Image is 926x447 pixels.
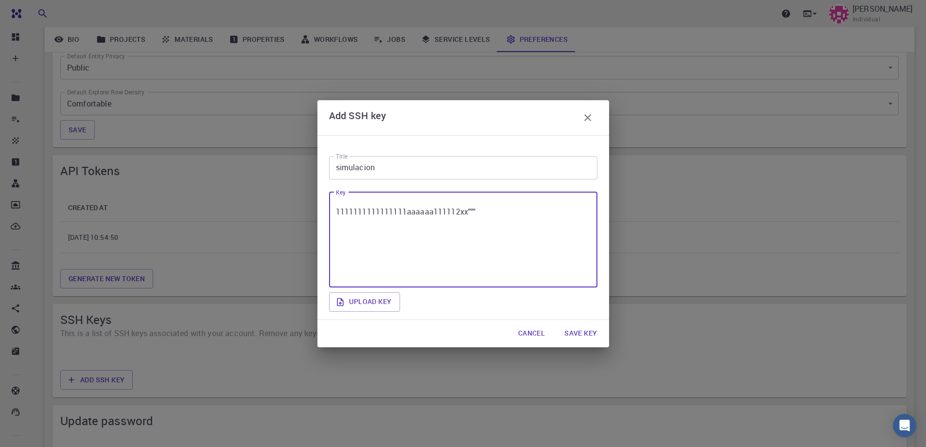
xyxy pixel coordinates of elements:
[336,200,591,279] textarea: 1111111111111111aaaaaa111112xx"""
[510,324,553,343] button: Cancel
[329,108,386,127] h6: Add SSH key
[336,188,346,197] label: Key
[557,324,605,343] button: Save key
[893,414,916,437] div: Open Intercom Messenger
[19,7,54,16] span: Soporte
[336,152,348,161] label: Title
[329,292,400,312] label: Upload key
